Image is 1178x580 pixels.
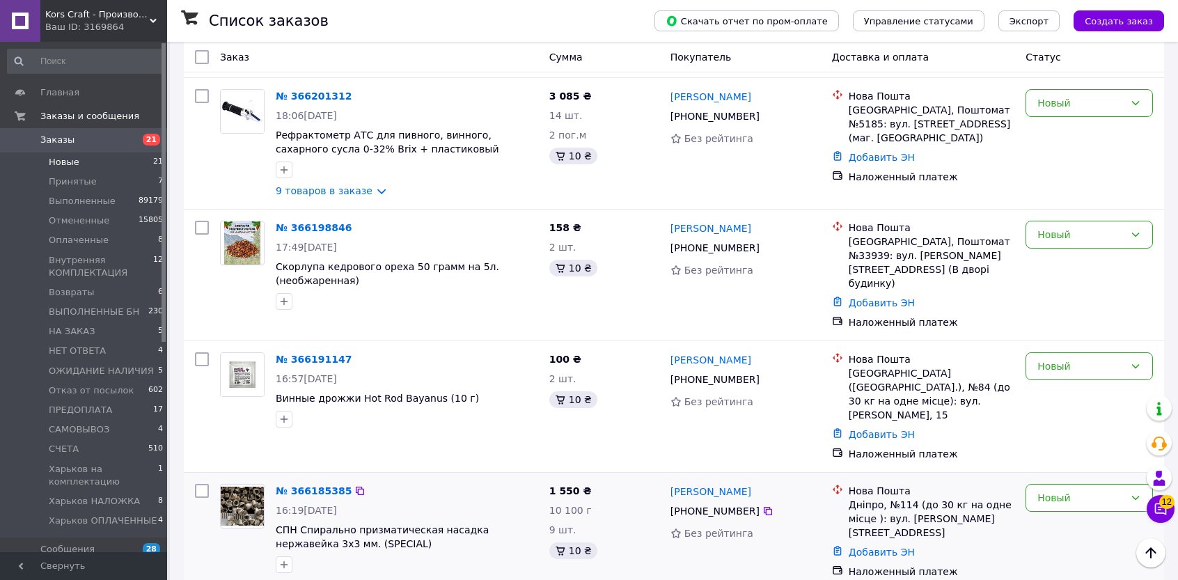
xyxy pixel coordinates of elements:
[45,21,167,33] div: Ваш ID: 3169864
[148,306,163,318] span: 230
[849,170,1014,184] div: Наложенный платеж
[549,260,597,276] div: 10 ₴
[549,373,576,384] span: 2 шт.
[670,52,732,63] span: Покупатель
[209,13,329,29] h1: Список заказов
[49,365,154,377] span: ОЖИДАНИЕ НАЛИЧИЯ
[49,463,158,488] span: Харьков на комплектацию
[832,52,929,63] span: Доставка и оплата
[670,90,751,104] a: [PERSON_NAME]
[220,221,265,265] a: Фото товару
[158,325,163,338] span: 5
[684,528,753,539] span: Без рейтинга
[1147,495,1175,523] button: Чат с покупателем12
[1037,227,1124,242] div: Новый
[153,156,163,168] span: 21
[849,352,1014,366] div: Нова Пошта
[221,353,264,396] img: Фото товару
[670,221,751,235] a: [PERSON_NAME]
[49,156,79,168] span: Новые
[1159,495,1175,509] span: 12
[1037,490,1124,505] div: Новый
[153,254,163,279] span: 12
[49,443,79,455] span: СЧЕТА
[549,130,586,141] span: 2 пог.м
[684,133,753,144] span: Без рейтинга
[7,49,164,74] input: Поиск
[143,134,160,146] span: 21
[276,393,479,404] a: Винные дрожжи Hot Rod Bayanus (10 г)
[148,384,163,397] span: 602
[148,443,163,455] span: 510
[853,10,984,31] button: Управление статусами
[1010,16,1049,26] span: Экспорт
[49,254,153,279] span: Внутренняя КОМПЛЕКТАЦИЯ
[670,485,751,499] a: [PERSON_NAME]
[49,515,157,527] span: Харьков ОПЛАЧЕННЫЕ
[849,152,915,163] a: Добавить ЭН
[158,345,163,357] span: 4
[849,235,1014,290] div: [GEOGRAPHIC_DATA], Поштомат №33939: вул. [PERSON_NAME][STREET_ADDRESS] (В дворі будинку)
[49,306,139,318] span: ВЫПОЛНЕННЫЕ БН
[549,354,581,365] span: 100 ₴
[684,265,753,276] span: Без рейтинга
[49,384,134,397] span: Отказ от посылок
[276,130,499,168] a: Рефрактометр АТС для пивного, винного, сахарного сусла 0-32% Brix + пластиковый футляр
[221,90,264,133] img: Фото товару
[143,543,160,555] span: 28
[49,495,140,508] span: Харьков НАЛОЖКА
[49,325,95,338] span: НА ЗАКАЗ
[849,429,915,440] a: Добавить ЭН
[849,103,1014,145] div: [GEOGRAPHIC_DATA], Поштомат №5185: вул. [STREET_ADDRESS] (маг. [GEOGRAPHIC_DATA])
[1085,16,1153,26] span: Создать заказ
[549,242,576,253] span: 2 шт.
[549,485,592,496] span: 1 550 ₴
[849,447,1014,461] div: Наложенный платеж
[849,547,915,558] a: Добавить ЭН
[220,52,249,63] span: Заказ
[1074,10,1164,31] button: Создать заказ
[221,487,264,526] img: Фото товару
[549,505,592,516] span: 10 100 г
[49,195,116,207] span: Выполненные
[40,110,139,123] span: Заказы и сообщения
[864,16,973,26] span: Управление статусами
[40,543,95,556] span: Сообщения
[1037,95,1124,111] div: Новый
[670,242,760,253] span: [PHONE_NUMBER]
[276,54,367,65] a: 2 товара в заказе
[220,89,265,134] a: Фото товару
[49,286,95,299] span: Возвраты
[158,286,163,299] span: 6
[276,485,352,496] a: № 366185385
[670,111,760,122] span: [PHONE_NUMBER]
[158,175,163,188] span: 7
[276,505,337,516] span: 16:19[DATE]
[45,8,150,21] span: Kors Craft - Производитель дистилляционного оборудования
[670,353,751,367] a: [PERSON_NAME]
[220,484,265,528] a: Фото товару
[654,10,839,31] button: Скачать отчет по пром-оплате
[549,524,576,535] span: 9 шт.
[684,396,753,407] span: Без рейтинга
[549,391,597,408] div: 10 ₴
[549,91,592,102] span: 3 085 ₴
[139,195,163,207] span: 89179
[849,366,1014,422] div: [GEOGRAPHIC_DATA] ([GEOGRAPHIC_DATA].), №84 (до 30 кг на одне місце): вул. [PERSON_NAME], 15
[670,505,760,517] span: [PHONE_NUMBER]
[276,91,352,102] a: № 366201312
[49,175,97,188] span: Принятые
[670,374,760,385] span: [PHONE_NUMBER]
[276,222,352,233] a: № 366198846
[276,261,499,286] a: Скорлупа кедрового ореха 50 грамм на 5л. (необжаренная)
[276,110,337,121] span: 18:06[DATE]
[549,148,597,164] div: 10 ₴
[158,234,163,246] span: 8
[1060,15,1164,26] a: Создать заказ
[40,86,79,99] span: Главная
[549,542,597,559] div: 10 ₴
[549,52,583,63] span: Сумма
[139,214,163,227] span: 15805
[276,354,352,365] a: № 366191147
